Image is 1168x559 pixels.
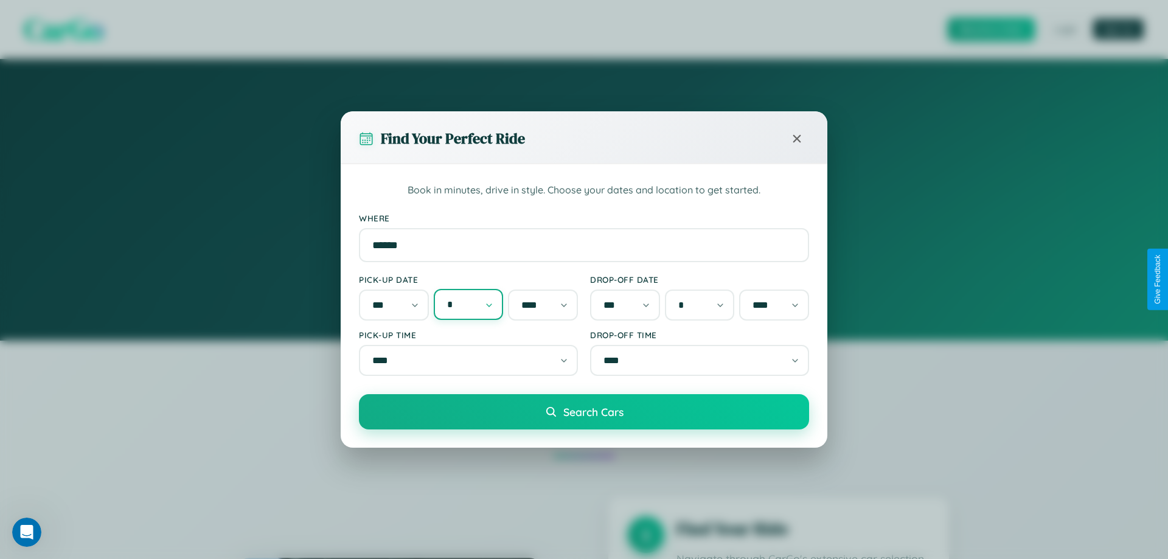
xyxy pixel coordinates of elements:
[590,274,809,285] label: Drop-off Date
[359,182,809,198] p: Book in minutes, drive in style. Choose your dates and location to get started.
[381,128,525,148] h3: Find Your Perfect Ride
[359,330,578,340] label: Pick-up Time
[590,330,809,340] label: Drop-off Time
[359,394,809,429] button: Search Cars
[359,274,578,285] label: Pick-up Date
[563,405,624,418] span: Search Cars
[359,213,809,223] label: Where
